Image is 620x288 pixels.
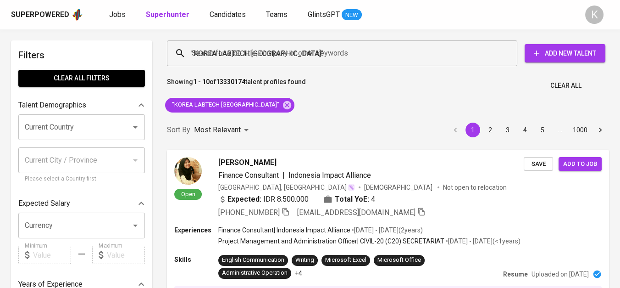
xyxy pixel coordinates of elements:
p: Not open to relocation [443,183,507,192]
div: Talent Demographics [18,96,145,114]
b: 13330174 [216,78,245,85]
span: [EMAIL_ADDRESS][DOMAIN_NAME] [297,208,415,217]
span: [PERSON_NAME] [218,157,277,168]
button: Go to page 2 [483,123,498,137]
p: Expected Salary [18,198,70,209]
div: Most Relevant [194,122,252,139]
div: IDR 8.500.000 [218,194,309,205]
a: Teams [266,9,289,21]
button: Go to page 5 [535,123,550,137]
p: Showing of talent profiles found [167,77,306,94]
span: Add New Talent [532,48,598,59]
span: Add to job [563,159,597,169]
p: Sort By [167,124,190,136]
b: Total YoE: [335,194,369,205]
span: Clear All filters [26,73,138,84]
p: Uploaded on [DATE] [531,270,589,279]
div: … [553,125,567,135]
span: Finance Consultant [218,171,279,180]
div: Writing [295,256,314,265]
button: Go to page 4 [518,123,532,137]
div: Microsoft Office [377,256,421,265]
div: K [585,6,603,24]
button: Open [129,219,142,232]
nav: pagination navigation [447,123,609,137]
p: Project Management and Administration Officer | CIVIL-20 (C20) SECRETARIAT [218,237,444,246]
span: "KOREA LABTECH [GEOGRAPHIC_DATA]" [165,101,285,109]
span: | [282,170,285,181]
button: Clear All filters [18,70,145,87]
span: [PHONE_NUMBER] [218,208,280,217]
button: Add New Talent [525,44,605,62]
span: Save [528,159,548,169]
img: magic_wand.svg [348,184,355,191]
a: Candidates [210,9,248,21]
button: Save [524,157,553,171]
b: Superhunter [146,10,189,19]
span: Clear All [550,80,581,91]
button: Clear All [547,77,585,94]
p: Finance Consultant | Indonesia Impact Alliance [218,226,350,235]
button: Go to page 1000 [570,123,590,137]
p: Skills [174,255,218,264]
b: Expected: [227,194,261,205]
h6: Filters [18,48,145,62]
button: page 1 [465,123,480,137]
a: Jobs [109,9,127,21]
p: • [DATE] - [DATE] ( <1 years ) [444,237,520,246]
p: Most Relevant [194,124,241,136]
b: 1 - 10 [193,78,210,85]
span: NEW [342,11,362,20]
span: Candidates [210,10,246,19]
img: 716b4261acc00b4f9af3174b25483f97.jpg [174,157,202,185]
button: Open [129,121,142,134]
p: Experiences [174,226,218,235]
p: Talent Demographics [18,100,86,111]
a: Superhunter [146,9,191,21]
div: Administrative Operation [222,269,288,277]
span: Teams [266,10,288,19]
p: Resume [503,270,528,279]
button: Add to job [559,157,602,171]
div: [GEOGRAPHIC_DATA], [GEOGRAPHIC_DATA] [218,183,355,192]
span: [DEMOGRAPHIC_DATA] [364,183,434,192]
div: Microsoft Excel [325,256,366,265]
button: Go to next page [593,123,608,137]
div: English Communication [222,256,284,265]
input: Value [107,246,145,264]
p: +4 [295,269,302,278]
p: Please select a Country first [25,175,138,184]
span: Indonesia Impact Alliance [288,171,371,180]
span: Jobs [109,10,126,19]
img: app logo [71,8,83,22]
a: Superpoweredapp logo [11,8,83,22]
span: Open [177,190,199,198]
p: • [DATE] - [DATE] ( 2 years ) [350,226,423,235]
div: Expected Salary [18,194,145,213]
span: 4 [371,194,375,205]
button: Go to page 3 [500,123,515,137]
div: "KOREA LABTECH [GEOGRAPHIC_DATA]" [165,98,294,113]
a: GlintsGPT NEW [308,9,362,21]
span: GlintsGPT [308,10,340,19]
input: Value [33,246,71,264]
div: Superpowered [11,10,69,20]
